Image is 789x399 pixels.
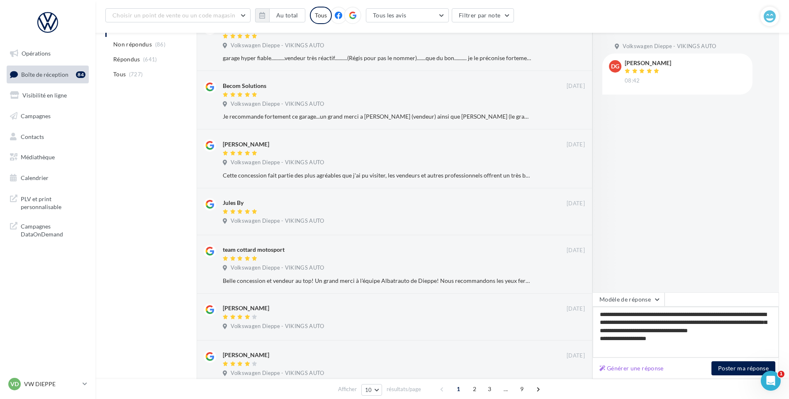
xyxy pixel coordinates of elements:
a: Contacts [5,128,90,146]
span: Tous [113,70,126,78]
span: Volkswagen Dieppe - VIKINGS AUTO [231,370,324,377]
a: Campagnes [5,107,90,125]
span: Boîte de réception [21,71,68,78]
a: Calendrier [5,169,90,187]
button: Au total [269,8,305,22]
div: Tous [310,7,332,24]
span: Tous les avis [373,12,407,19]
span: Volkswagen Dieppe - VIKINGS AUTO [623,43,716,50]
div: Je recommande fortement ce garage...un grand merci a [PERSON_NAME] (vendeur) ainsi que [PERSON_NA... [223,112,531,121]
span: Volkswagen Dieppe - VIKINGS AUTO [231,217,324,225]
a: Opérations [5,45,90,62]
div: [PERSON_NAME] [223,304,269,312]
div: team cottard motosport [223,246,285,254]
button: Choisir un point de vente ou un code magasin [105,8,251,22]
button: Modèle de réponse [592,292,665,307]
div: Becom Solutions [223,82,266,90]
span: Afficher [338,385,357,393]
span: ... [499,382,512,396]
span: 1 [778,371,784,377]
span: Médiathèque [21,153,55,161]
span: Campagnes DataOnDemand [21,221,85,238]
span: Volkswagen Dieppe - VIKINGS AUTO [231,42,324,49]
span: Campagnes [21,112,51,119]
span: 2 [468,382,481,396]
span: Volkswagen Dieppe - VIKINGS AUTO [231,100,324,108]
p: VW DIEPPE [24,380,79,388]
button: Poster ma réponse [711,361,775,375]
span: VD [10,380,19,388]
div: [PERSON_NAME] [625,60,671,66]
span: Choisir un point de vente ou un code magasin [112,12,235,19]
span: [DATE] [567,305,585,313]
span: [DATE] [567,247,585,254]
span: Répondus [113,55,140,63]
div: Jules By [223,199,244,207]
span: (86) [155,41,166,48]
div: Belle concession et vendeur au top! Un grand merci à l'équipe Albatrauto de Dieppe! Nous recomman... [223,277,531,285]
span: Opérations [22,50,51,57]
span: Non répondus [113,40,152,49]
button: Générer une réponse [596,363,667,373]
span: Volkswagen Dieppe - VIKINGS AUTO [231,159,324,166]
button: Tous les avis [366,8,449,22]
div: [PERSON_NAME] [223,140,269,148]
span: [DATE] [567,83,585,90]
a: Médiathèque [5,148,90,166]
span: PLV et print personnalisable [21,193,85,211]
button: Filtrer par note [452,8,514,22]
span: [DATE] [567,352,585,360]
span: (727) [129,71,143,78]
a: Campagnes DataOnDemand [5,217,90,242]
span: 10 [365,387,372,393]
a: Visibilité en ligne [5,87,90,104]
button: 10 [361,384,382,396]
span: 3 [483,382,496,396]
span: Calendrier [21,174,49,181]
span: 08:42 [625,77,640,85]
span: Visibilité en ligne [22,92,67,99]
span: résultats/page [387,385,421,393]
iframe: Intercom live chat [761,371,781,391]
div: 84 [76,71,85,78]
span: [DATE] [567,141,585,148]
span: DG [611,62,619,71]
span: Volkswagen Dieppe - VIKINGS AUTO [231,264,324,272]
div: [PERSON_NAME] [223,351,269,359]
button: Au total [255,8,305,22]
div: Cette concession fait partie des plus agréables que j'ai pu visiter, les vendeurs et autres profe... [223,171,531,180]
span: Contacts [21,133,44,140]
span: 1 [452,382,465,396]
span: (641) [143,56,157,63]
a: VD VW DIEPPE [7,376,89,392]
span: 9 [515,382,528,396]
span: [DATE] [567,200,585,207]
a: PLV et print personnalisable [5,190,90,214]
span: Volkswagen Dieppe - VIKINGS AUTO [231,323,324,330]
div: garage hyper fiable...........vendeur très réactif..........(Régis pour pas le nommer).......que ... [223,54,531,62]
a: Boîte de réception84 [5,66,90,83]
